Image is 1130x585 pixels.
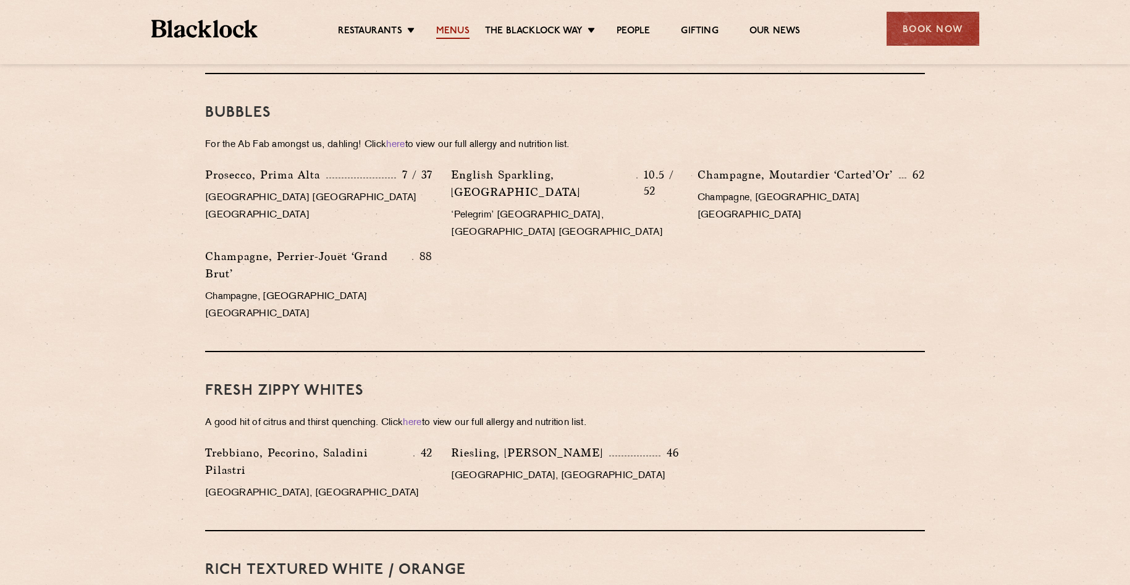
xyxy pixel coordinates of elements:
a: here [403,418,421,427]
a: Menus [436,25,470,39]
p: Riesling, [PERSON_NAME] [451,444,609,461]
a: People [617,25,650,39]
p: Trebbiano, Pecorino, Saladini Pilastri [205,444,413,479]
p: 46 [660,445,679,461]
p: Champagne, Moutardier ‘Carted’Or’ [698,166,899,183]
h3: bubbles [205,105,925,121]
p: Champagne, [GEOGRAPHIC_DATA] [GEOGRAPHIC_DATA] [698,190,925,224]
p: For the Ab Fab amongst us, dahling! Click to view our full allergy and nutrition list. [205,137,925,154]
a: Gifting [681,25,718,39]
p: [GEOGRAPHIC_DATA], [GEOGRAPHIC_DATA] [205,485,432,502]
img: BL_Textured_Logo-footer-cropped.svg [151,20,258,38]
p: ‘Pelegrim’ [GEOGRAPHIC_DATA], [GEOGRAPHIC_DATA] [GEOGRAPHIC_DATA] [451,207,678,242]
p: Prosecco, Prima Alta [205,166,326,183]
h3: RICH TEXTURED WHITE / ORANGE [205,562,925,578]
p: Champagne, Perrier-Jouët ‘Grand Brut’ [205,248,412,282]
p: English Sparkling, [GEOGRAPHIC_DATA] [451,166,636,201]
a: Our News [749,25,801,39]
h3: FRESH ZIPPY WHITES [205,383,925,399]
div: Book Now [887,12,979,46]
p: 88 [413,248,433,264]
p: 62 [906,167,925,183]
p: A good hit of citrus and thirst quenching. Click to view our full allergy and nutrition list. [205,415,925,432]
p: 42 [415,445,433,461]
p: [GEOGRAPHIC_DATA] [GEOGRAPHIC_DATA] [GEOGRAPHIC_DATA] [205,190,432,224]
p: 10.5 / 52 [638,167,679,199]
a: here [386,140,405,149]
p: Champagne, [GEOGRAPHIC_DATA] [GEOGRAPHIC_DATA] [205,288,432,323]
a: Restaurants [338,25,402,39]
a: The Blacklock Way [485,25,583,39]
p: [GEOGRAPHIC_DATA], [GEOGRAPHIC_DATA] [451,468,678,485]
p: 7 / 37 [396,167,432,183]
